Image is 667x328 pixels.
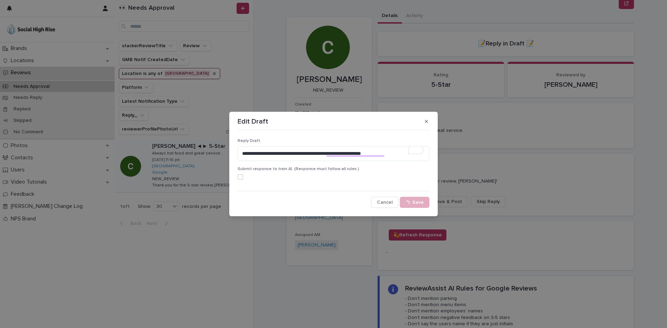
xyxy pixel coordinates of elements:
p: Edit Draft [238,117,268,126]
button: Cancel [371,197,398,208]
span: Cancel [377,200,393,205]
span: Reply Draft [238,139,260,143]
button: Save [400,197,429,208]
textarea: To enrich screen reader interactions, please activate Accessibility in Grammarly extension settings [238,146,429,161]
span: Submit response to train AI. (Response must follow all rules.) [238,167,359,171]
span: Save [412,200,424,205]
